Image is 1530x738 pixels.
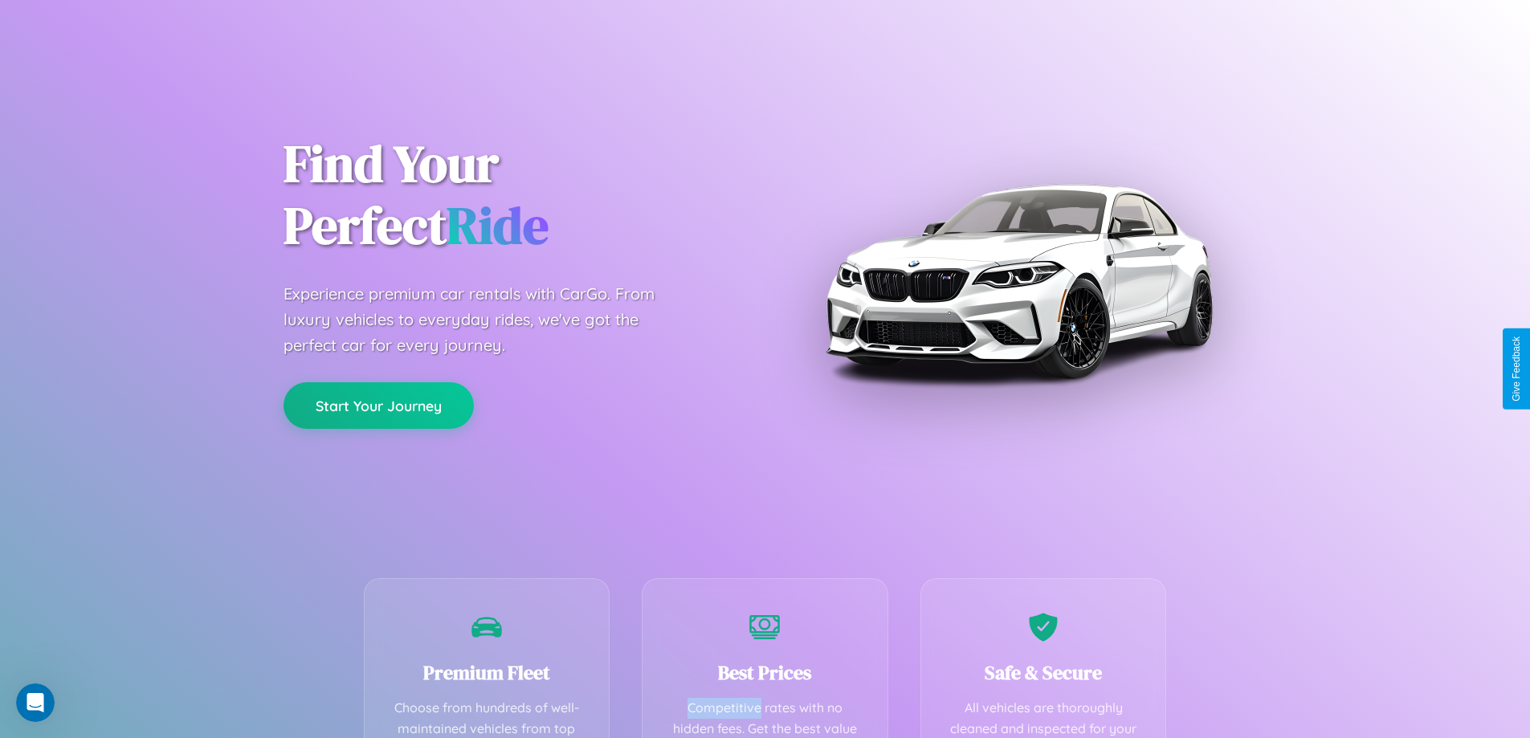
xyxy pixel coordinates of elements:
h3: Best Prices [667,659,863,686]
img: Premium BMW car rental vehicle [818,80,1219,482]
div: Give Feedback [1511,336,1522,402]
button: Start Your Journey [284,382,474,429]
iframe: Intercom live chat [16,683,55,722]
h1: Find Your Perfect [284,133,741,257]
h3: Safe & Secure [945,659,1142,686]
h3: Premium Fleet [389,659,585,686]
span: Ride [447,190,549,260]
p: Experience premium car rentals with CarGo. From luxury vehicles to everyday rides, we've got the ... [284,281,685,358]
